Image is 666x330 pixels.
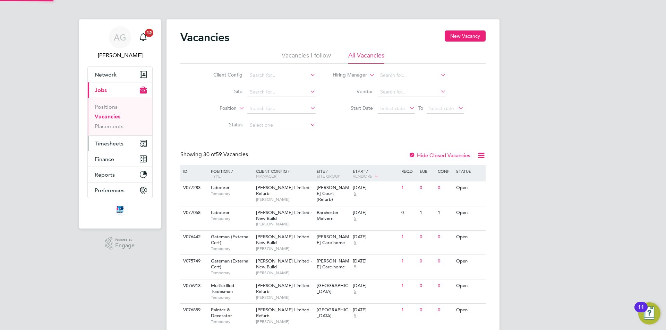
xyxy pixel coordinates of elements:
div: 0 [436,231,454,243]
label: Vendor [333,88,373,95]
a: Vacancies [95,113,120,120]
div: Sub [418,165,436,177]
button: Open Resource Center, 11 new notifications [638,302,660,324]
div: V075749 [181,255,206,268]
div: [DATE] [353,283,398,289]
span: Gateman (External Cert) [211,258,249,270]
div: 1 [418,206,436,219]
input: Search for... [247,104,316,114]
button: Reports [88,167,152,182]
div: 0 [436,279,454,292]
span: [GEOGRAPHIC_DATA] [317,283,348,294]
div: 0 [418,304,436,316]
span: [PERSON_NAME] [256,319,313,324]
div: ID [181,165,206,177]
span: Engage [115,243,135,249]
span: [PERSON_NAME] Limited - Refurb [256,185,312,196]
a: Placements [95,123,123,130]
div: 0 [418,255,436,268]
span: Type [211,173,221,179]
span: [PERSON_NAME] Limited - New Build [256,234,312,246]
input: Search for... [378,71,446,80]
span: 30 of [203,151,216,158]
li: Vacancies I follow [282,51,331,64]
div: Conf [436,165,454,177]
span: Labourer [211,209,230,215]
div: Open [454,206,485,219]
div: Showing [180,151,249,158]
span: AG [114,33,126,42]
div: 0 [436,304,454,316]
a: Powered byEngage [105,237,135,250]
input: Search for... [378,87,446,97]
div: V076913 [181,279,206,292]
span: Andy Graham [87,51,153,60]
span: Multiskilled Tradesman [211,283,234,294]
div: Site / [315,165,351,182]
button: Jobs [88,82,152,98]
span: Reports [95,171,115,178]
span: [PERSON_NAME] [256,295,313,300]
span: [PERSON_NAME] Limited - New Build [256,209,312,221]
label: Site [203,88,242,95]
a: Positions [95,104,118,110]
div: 1 [436,206,454,219]
input: Select one [247,121,316,130]
h2: Vacancies [180,30,229,44]
span: Labourer [211,185,230,190]
span: 5 [353,289,357,295]
img: itsconstruction-logo-retina.png [115,205,125,216]
span: [PERSON_NAME] Limited - Refurb [256,307,312,319]
span: Vendors [353,173,372,179]
div: Reqd [400,165,418,177]
span: Timesheets [95,140,123,147]
span: 59 Vacancies [203,151,248,158]
div: 1 [400,231,418,243]
div: Start / [351,165,400,182]
a: Go to home page [87,205,153,216]
input: Search for... [247,71,316,80]
div: 11 [638,307,644,316]
span: 5 [353,191,357,197]
span: Temporary [211,216,253,221]
div: V076859 [181,304,206,316]
div: Open [454,304,485,316]
button: Preferences [88,182,152,198]
span: 12 [145,29,153,37]
div: Open [454,231,485,243]
nav: Main navigation [79,19,161,229]
label: Hiring Manager [327,72,367,79]
div: Jobs [88,98,152,135]
span: [PERSON_NAME] [256,270,313,276]
span: 5 [353,240,357,246]
div: [DATE] [353,185,398,191]
span: Powered by [115,237,135,243]
div: V076442 [181,231,206,243]
span: Select date [380,105,405,112]
span: Temporary [211,319,253,324]
span: 5 [353,264,357,270]
span: Barchester Malvern [317,209,339,221]
span: Manager [256,173,276,179]
label: Status [203,122,242,128]
span: Temporary [211,246,253,251]
button: Timesheets [88,136,152,151]
span: 5 [353,313,357,319]
span: Gateman (External Cert) [211,234,249,246]
span: [PERSON_NAME] Limited - Refurb [256,283,312,294]
span: Temporary [211,270,253,276]
span: [GEOGRAPHIC_DATA] [317,307,348,319]
div: Open [454,279,485,292]
span: Finance [95,156,114,162]
span: [PERSON_NAME] Care home [317,258,349,270]
label: Client Config [203,72,242,78]
div: Open [454,181,485,194]
span: [PERSON_NAME] [256,221,313,227]
label: Hide Closed Vacancies [409,152,470,159]
div: 0 [418,231,436,243]
span: Jobs [95,87,107,93]
a: AG[PERSON_NAME] [87,26,153,60]
span: [PERSON_NAME] [256,197,313,202]
span: Select date [429,105,454,112]
div: 0 [436,181,454,194]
